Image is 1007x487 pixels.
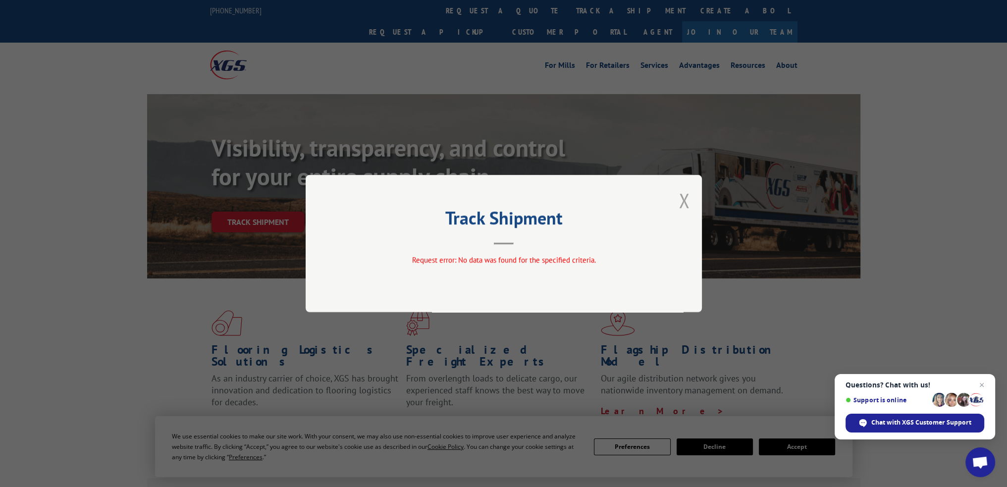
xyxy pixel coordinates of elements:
[965,447,995,477] div: Open chat
[846,396,929,404] span: Support is online
[846,381,984,389] span: Questions? Chat with us!
[355,211,652,230] h2: Track Shipment
[412,255,595,265] span: Request error: No data was found for the specified criteria.
[679,187,689,214] button: Close modal
[871,418,971,427] span: Chat with XGS Customer Support
[846,414,984,433] div: Chat with XGS Customer Support
[976,379,988,391] span: Close chat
